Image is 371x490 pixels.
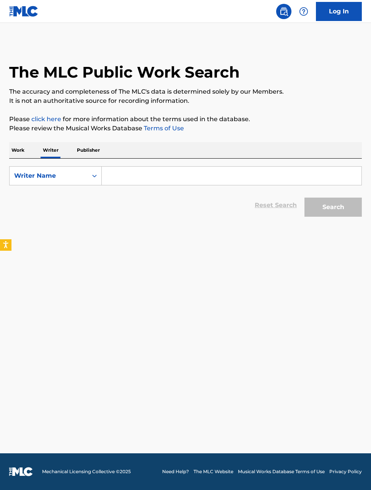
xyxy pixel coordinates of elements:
[296,4,311,19] div: Help
[9,142,27,158] p: Work
[9,87,362,96] p: The accuracy and completeness of The MLC's data is determined solely by our Members.
[194,468,233,475] a: The MLC Website
[329,468,362,475] a: Privacy Policy
[9,467,33,476] img: logo
[9,166,362,221] form: Search Form
[142,125,184,132] a: Terms of Use
[14,171,83,180] div: Writer Name
[299,7,308,16] img: help
[162,468,189,475] a: Need Help?
[333,453,371,490] iframe: Chat Widget
[31,115,61,123] a: click here
[316,2,362,21] a: Log In
[9,124,362,133] p: Please review the Musical Works Database
[9,115,362,124] p: Please for more information about the terms used in the database.
[9,6,39,17] img: MLC Logo
[238,468,325,475] a: Musical Works Database Terms of Use
[279,7,288,16] img: search
[9,96,362,105] p: It is not an authoritative source for recording information.
[276,4,291,19] a: Public Search
[42,468,131,475] span: Mechanical Licensing Collective © 2025
[9,63,240,82] h1: The MLC Public Work Search
[75,142,102,158] p: Publisher
[41,142,61,158] p: Writer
